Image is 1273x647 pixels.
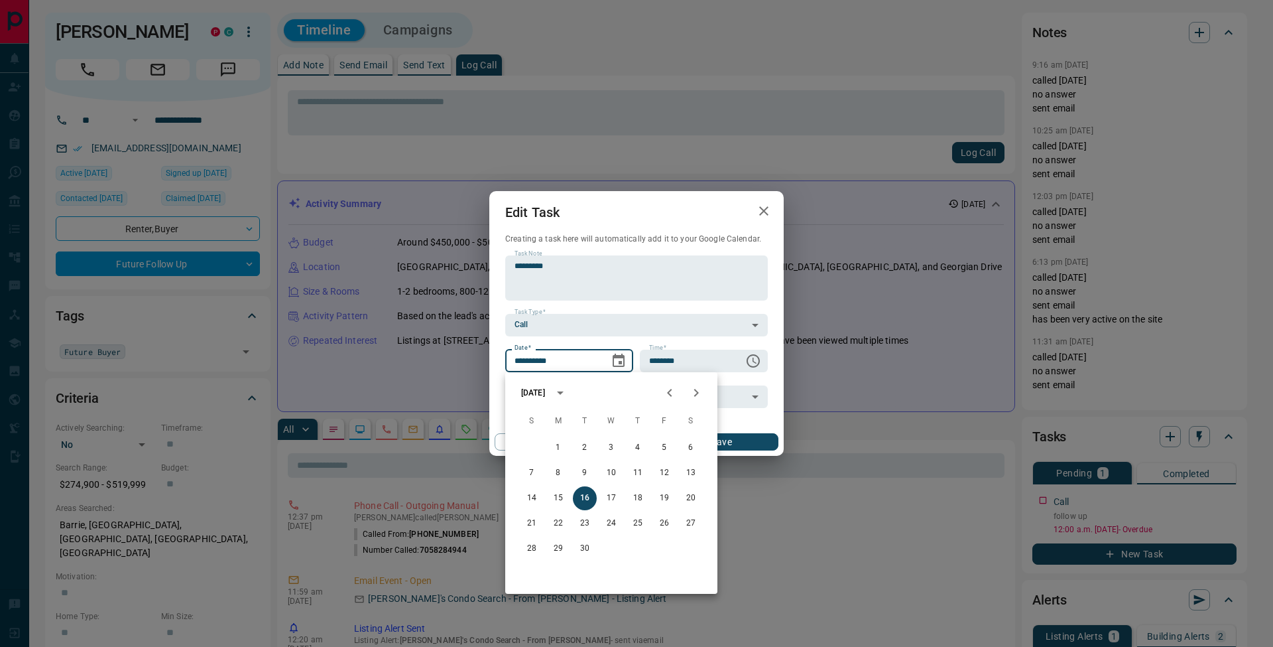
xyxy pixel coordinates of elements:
button: 10 [599,461,623,485]
button: 3 [599,436,623,460]
button: Choose date, selected date is Sep 16, 2025 [605,348,632,374]
button: 25 [626,512,650,536]
button: Save [665,433,778,451]
button: 13 [679,461,703,485]
button: 27 [679,512,703,536]
div: [DATE] [521,387,545,399]
button: 20 [679,486,703,510]
button: 11 [626,461,650,485]
button: 2 [573,436,597,460]
label: Task Note [515,250,542,258]
button: 22 [546,512,570,536]
span: Monday [546,408,570,435]
span: Friday [652,408,676,435]
span: Wednesday [599,408,623,435]
button: 7 [520,461,544,485]
h2: Edit Task [489,191,576,234]
button: 28 [520,537,544,561]
span: Tuesday [573,408,597,435]
button: 17 [599,486,623,510]
button: 24 [599,512,623,536]
span: Sunday [520,408,544,435]
button: 26 [652,512,676,536]
span: Thursday [626,408,650,435]
label: Task Type [515,308,546,317]
button: 1 [546,436,570,460]
button: Next month [683,380,709,406]
button: 4 [626,436,650,460]
button: Choose time, selected time is 12:00 AM [740,348,766,374]
button: 15 [546,486,570,510]
button: 29 [546,537,570,561]
button: 14 [520,486,544,510]
button: 8 [546,461,570,485]
button: 21 [520,512,544,536]
button: 6 [679,436,703,460]
button: 23 [573,512,597,536]
button: calendar view is open, switch to year view [549,382,572,404]
span: Saturday [679,408,703,435]
button: 30 [573,537,597,561]
button: 19 [652,486,676,510]
button: 12 [652,461,676,485]
div: Call [505,314,768,336]
label: Time [649,344,666,352]
label: Date [515,344,531,352]
button: 18 [626,486,650,510]
button: Previous month [656,380,683,406]
button: 9 [573,461,597,485]
button: Cancel [495,433,608,451]
button: 5 [652,436,676,460]
button: 16 [573,486,597,510]
p: Creating a task here will automatically add it to your Google Calendar. [505,234,768,245]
